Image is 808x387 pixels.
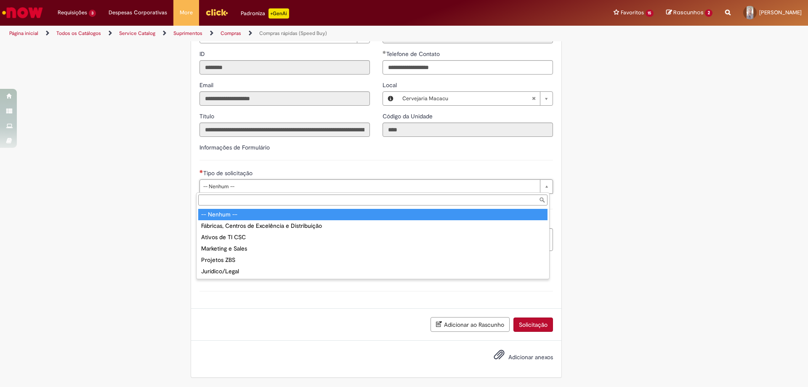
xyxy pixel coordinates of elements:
ul: Tipo de solicitação [197,207,549,279]
div: -- Nenhum -- [198,209,548,220]
div: Fábricas, Centros de Excelência e Distribuição [198,220,548,232]
div: Jurídico/Legal [198,266,548,277]
div: Ativos de TI CSC [198,232,548,243]
div: Marketing e Sales [198,243,548,254]
div: Projetos ZBS [198,254,548,266]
